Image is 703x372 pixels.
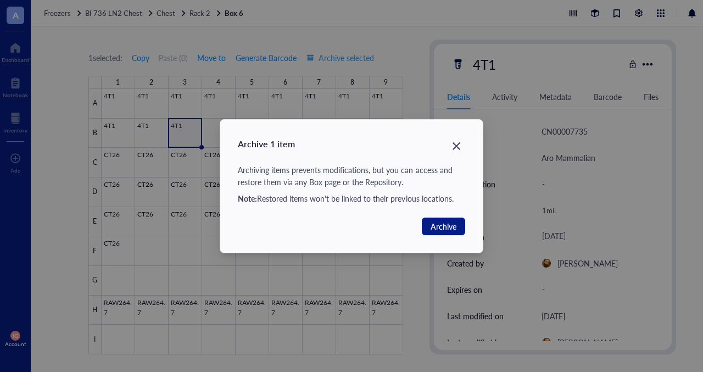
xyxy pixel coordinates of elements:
strong: Note: [238,193,257,204]
div: Archiving items prevents modifications, but you can access and restore them via any Box page or t... [238,164,465,188]
span: Close [448,140,465,153]
button: Archive [422,218,465,235]
div: Archive 1 item [238,137,465,151]
button: Close [448,137,465,155]
span: Archive [431,220,456,232]
div: Restored items won't be linked to their previous locations. [238,192,465,204]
